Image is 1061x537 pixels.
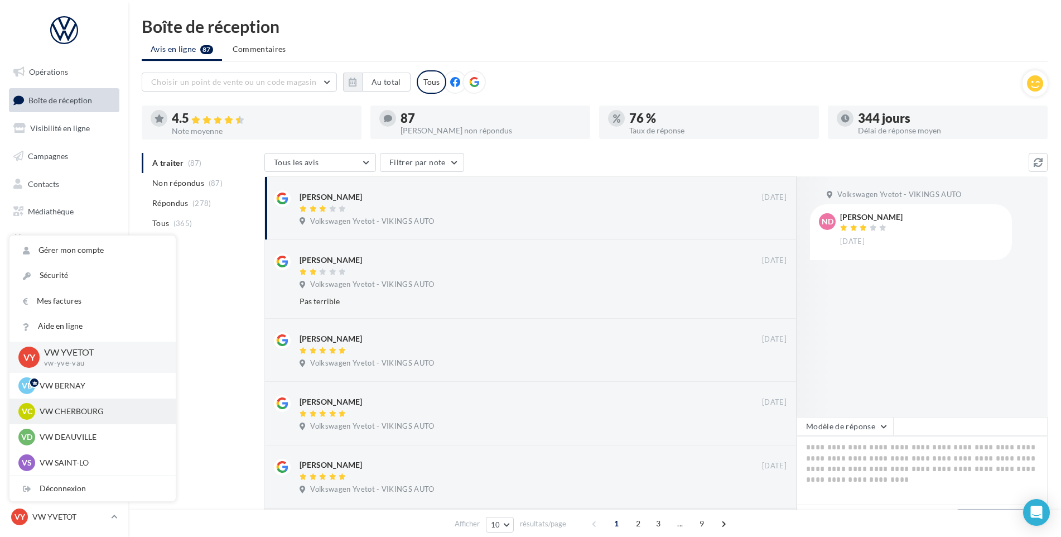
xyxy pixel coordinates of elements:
span: Contacts [28,179,59,188]
span: ND [822,216,833,227]
div: Déconnexion [9,476,176,501]
span: (365) [173,219,192,228]
span: Volkswagen Yvetot - VIKINGS AUTO [310,485,434,495]
button: 10 [486,517,514,533]
a: VY VW YVETOT [9,506,119,528]
span: VY [15,511,25,522]
p: VW BERNAY [40,380,162,391]
button: Modèle de réponse [797,417,894,436]
a: Médiathèque [7,200,122,223]
span: [DATE] [762,397,787,407]
span: Volkswagen Yvetot - VIKINGS AUTO [310,280,434,290]
span: Campagnes [28,151,68,161]
span: Commentaires [233,44,286,54]
span: [DATE] [762,461,787,471]
div: [PERSON_NAME] non répondus [401,127,581,135]
div: 4.5 [172,112,353,125]
span: VD [21,431,32,443]
a: Aide en ligne [9,314,176,339]
span: Visibilité en ligne [30,123,90,133]
div: [PERSON_NAME] [300,191,362,203]
span: 2 [629,515,647,533]
span: Médiathèque [28,207,74,216]
span: Opérations [29,67,68,76]
div: Open Intercom Messenger [1023,499,1050,526]
span: Calendrier [28,234,65,244]
a: Campagnes [7,145,122,168]
span: résultats/page [520,519,566,529]
span: Tous [152,218,169,229]
div: Pas terrible [300,296,714,307]
div: Boîte de réception [142,18,1048,35]
span: [DATE] [762,334,787,344]
span: (87) [209,179,223,188]
div: 76 % [629,112,810,124]
button: Tous les avis [264,153,376,172]
span: Volkswagen Yvetot - VIKINGS AUTO [310,421,434,431]
span: [DATE] [762,193,787,203]
p: vw-yve-vau [44,358,158,368]
span: 1 [607,515,625,533]
a: Calendrier [7,228,122,251]
a: Gérer mon compte [9,238,176,263]
div: [PERSON_NAME] [300,333,362,344]
a: Boîte de réception [7,88,122,112]
span: Répondus [152,198,189,209]
span: Afficher [455,519,480,529]
span: 9 [693,515,711,533]
span: 10 [491,520,500,529]
span: Boîte de réception [28,95,92,104]
span: Non répondus [152,178,204,189]
a: Opérations [7,60,122,84]
a: Contacts [7,172,122,196]
div: [PERSON_NAME] [840,213,903,221]
a: Visibilité en ligne [7,117,122,140]
span: (278) [192,199,211,208]
p: VW CHERBOURG [40,406,162,417]
a: PLV et print personnalisable [7,256,122,289]
button: Filtrer par note [380,153,464,172]
div: [PERSON_NAME] [300,459,362,471]
p: VW YVETOT [32,511,107,522]
span: VB [22,380,32,391]
span: Volkswagen Yvetot - VIKINGS AUTO [837,190,961,200]
div: [PERSON_NAME] [300,255,362,266]
a: Campagnes DataOnDemand [7,293,122,325]
div: Délai de réponse moyen [858,127,1039,135]
div: Tous [417,70,446,94]
div: Taux de réponse [629,127,810,135]
p: VW YVETOT [44,346,158,359]
span: [DATE] [762,256,787,266]
p: VW SAINT-LO [40,457,162,468]
span: ... [671,515,689,533]
span: Volkswagen Yvetot - VIKINGS AUTO [310,217,434,227]
div: 87 [401,112,581,124]
span: Volkswagen Yvetot - VIKINGS AUTO [310,358,434,368]
span: [DATE] [840,237,865,247]
p: VW DEAUVILLE [40,431,162,443]
a: Sécurité [9,263,176,288]
span: VY [23,351,35,363]
button: Au total [343,73,411,92]
div: 344 jours [858,112,1039,124]
span: VC [22,406,32,417]
span: 3 [649,515,667,533]
span: VS [22,457,32,468]
span: Tous les avis [274,157,319,167]
button: Choisir un point de vente ou un code magasin [142,73,337,92]
a: Mes factures [9,289,176,314]
div: Note moyenne [172,127,353,135]
span: Choisir un point de vente ou un code magasin [151,77,316,87]
button: Au total [362,73,411,92]
div: [PERSON_NAME] [300,396,362,407]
